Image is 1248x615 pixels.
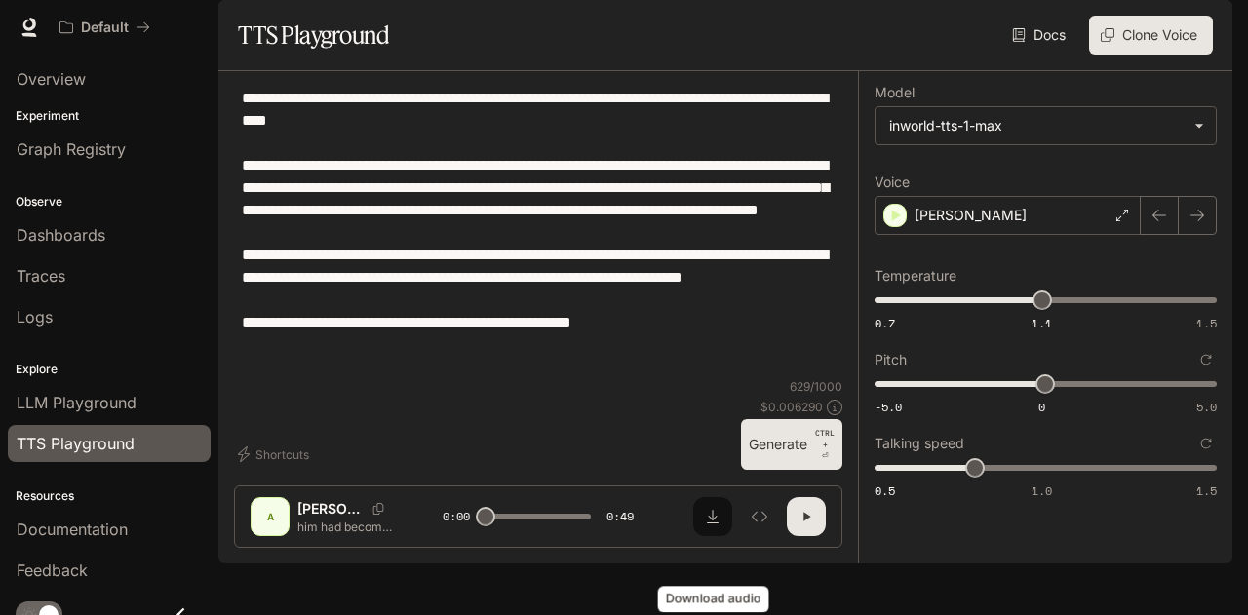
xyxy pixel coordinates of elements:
span: -5.0 [875,399,902,415]
span: 1.5 [1196,315,1217,331]
button: All workspaces [51,8,159,47]
div: inworld-tts-1-max [889,116,1185,135]
h1: TTS Playground [238,16,389,55]
button: Download audio [693,497,732,536]
p: him had become her way of living—an inner garden she kept hidden, watered by memories and quiet g... [297,519,396,535]
button: Reset to default [1195,349,1217,370]
span: 5.0 [1196,399,1217,415]
p: CTRL + [815,427,835,450]
p: Model [875,86,915,99]
div: inworld-tts-1-max [876,107,1216,144]
span: 0 [1038,399,1045,415]
button: Shortcuts [234,439,317,470]
div: Download audio [658,586,769,612]
p: [PERSON_NAME] [297,499,365,519]
div: A [254,501,286,532]
p: [PERSON_NAME] [915,206,1027,225]
span: 1.5 [1196,482,1217,499]
span: 1.1 [1032,315,1052,331]
p: Talking speed [875,437,964,450]
p: ⏎ [815,427,835,462]
button: Clone Voice [1089,16,1213,55]
a: Docs [1008,16,1073,55]
span: 0.5 [875,482,895,499]
button: Inspect [740,497,779,536]
p: Default [81,19,129,36]
p: Temperature [875,269,956,283]
span: 0:00 [443,507,470,526]
span: 0.7 [875,315,895,331]
span: 1.0 [1032,482,1052,499]
button: Copy Voice ID [365,503,392,515]
span: 0:49 [606,507,634,526]
p: Voice [875,175,910,189]
button: Reset to default [1195,433,1217,454]
button: GenerateCTRL +⏎ [741,419,842,470]
p: Pitch [875,353,907,366]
